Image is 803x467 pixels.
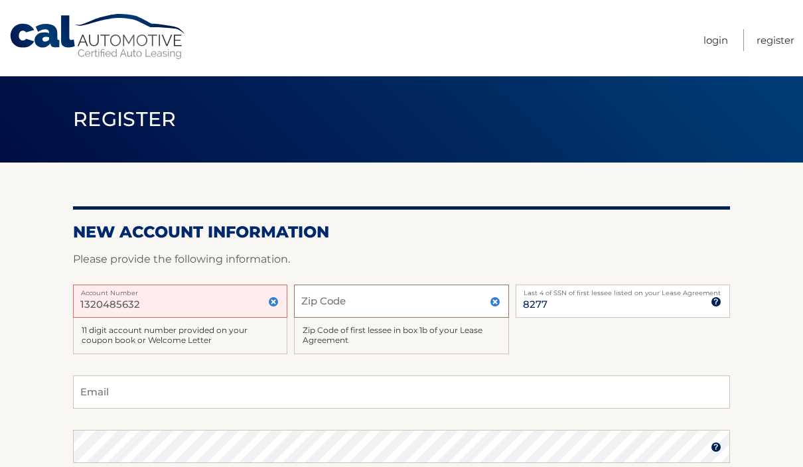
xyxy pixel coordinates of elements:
[9,13,188,60] a: Cal Automotive
[268,297,279,307] img: close.svg
[73,375,730,409] input: Email
[516,285,730,295] label: Last 4 of SSN of first lessee listed on your Lease Agreement
[490,297,500,307] img: close.svg
[294,318,508,354] div: Zip Code of first lessee in box 1b of your Lease Agreement
[73,285,287,318] input: Account Number
[73,318,287,354] div: 11 digit account number provided on your coupon book or Welcome Letter
[294,285,508,318] input: Zip Code
[711,297,721,307] img: tooltip.svg
[73,250,730,269] p: Please provide the following information.
[711,442,721,452] img: tooltip.svg
[703,29,728,51] a: Login
[73,285,287,295] label: Account Number
[516,285,730,318] input: SSN or EIN (last 4 digits only)
[73,222,730,242] h2: New Account Information
[73,107,177,131] span: Register
[757,29,794,51] a: Register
